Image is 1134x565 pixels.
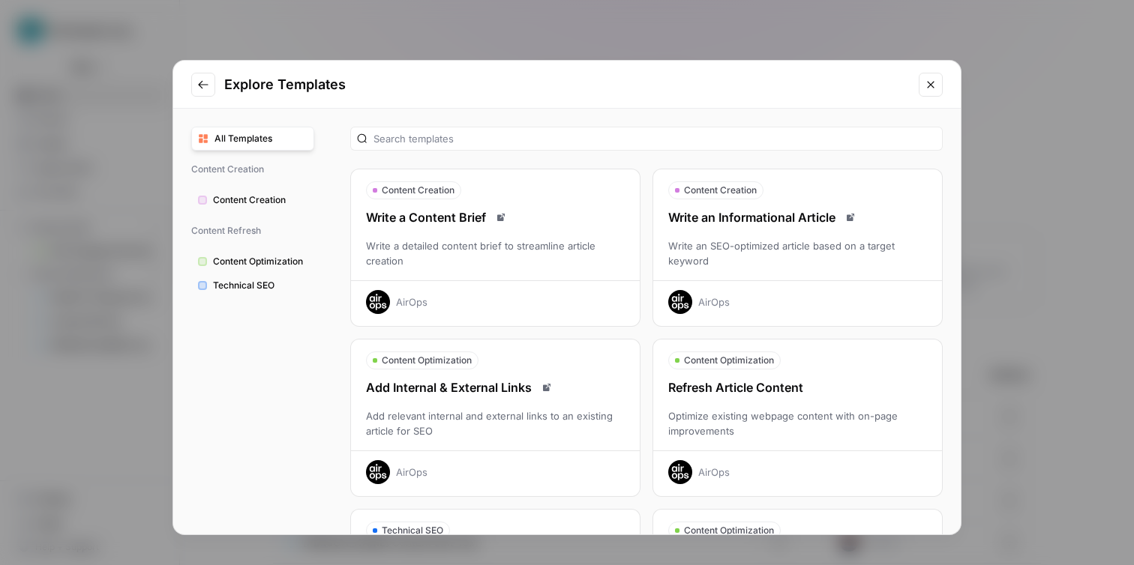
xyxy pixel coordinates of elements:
[684,354,774,367] span: Content Optimization
[382,354,472,367] span: Content Optimization
[351,378,640,396] div: Add Internal & External Links
[191,157,314,182] span: Content Creation
[214,132,307,145] span: All Templates
[653,378,942,396] div: Refresh Article Content
[350,339,640,497] button: Content OptimizationAdd Internal & External LinksRead docsAdd relevant internal and external link...
[191,73,215,97] button: Go to previous step
[684,524,774,537] span: Content Optimization
[191,188,314,212] button: Content Creation
[653,208,942,226] div: Write an Informational Article
[652,169,943,327] button: Content CreationWrite an Informational ArticleRead docsWrite an SEO-optimized article based on a ...
[382,184,454,197] span: Content Creation
[538,378,556,396] a: Read docs
[919,73,943,97] button: Close modal
[652,339,943,497] button: Content OptimizationRefresh Article ContentOptimize existing webpage content with on-page improve...
[351,208,640,226] div: Write a Content Brief
[191,250,314,274] button: Content Optimization
[492,208,510,226] a: Read docs
[351,238,640,268] div: Write a detailed content brief to streamline article creation
[684,184,757,197] span: Content Creation
[191,274,314,297] button: Technical SEO
[213,255,307,268] span: Content Optimization
[698,465,730,480] div: AirOps
[191,218,314,244] span: Content Refresh
[350,169,640,327] button: Content CreationWrite a Content BriefRead docsWrite a detailed content brief to streamline articl...
[396,465,427,480] div: AirOps
[841,208,859,226] a: Read docs
[396,294,427,309] div: AirOps
[382,524,443,537] span: Technical SEO
[653,408,942,438] div: Optimize existing webpage content with on-page improvements
[191,127,314,151] button: All Templates
[653,238,942,268] div: Write an SEO-optimized article based on a target keyword
[213,193,307,207] span: Content Creation
[351,408,640,438] div: Add relevant internal and external links to an existing article for SEO
[213,279,307,292] span: Technical SEO
[698,294,730,309] div: AirOps
[373,131,936,146] input: Search templates
[224,74,910,95] h2: Explore Templates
